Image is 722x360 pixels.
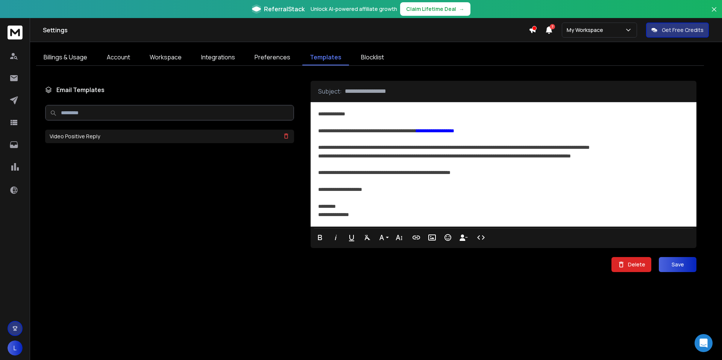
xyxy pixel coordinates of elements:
[646,23,709,38] button: Get Free Credits
[659,257,696,272] button: Save
[695,334,713,352] div: Open Intercom Messenger
[50,133,100,140] h3: Video Positive Reply
[8,340,23,355] button: L
[611,257,651,272] button: Delete
[311,5,397,13] p: Unlock AI-powered affiliate growth
[457,230,471,245] button: Insert Unsubscribe Link
[329,230,343,245] button: Italic (⌘I)
[302,50,349,65] a: Templates
[43,26,529,35] h1: Settings
[662,26,704,34] p: Get Free Credits
[36,50,95,65] a: Billings & Usage
[318,87,342,96] p: Subject:
[99,50,138,65] a: Account
[567,26,606,34] p: My Workspace
[425,230,439,245] button: Insert Image (⌘P)
[313,230,327,245] button: Bold (⌘B)
[376,230,390,245] button: Font Family
[409,230,423,245] button: Insert Link (⌘K)
[459,5,464,13] span: →
[441,230,455,245] button: Emoticons
[247,50,298,65] a: Preferences
[353,50,391,65] a: Blocklist
[360,230,375,245] button: Clear Formatting
[392,230,406,245] button: More Text
[550,24,555,29] span: 7
[142,50,189,65] a: Workspace
[474,230,488,245] button: Code View
[344,230,359,245] button: Underline (⌘U)
[709,5,719,23] button: Close banner
[264,5,305,14] span: ReferralStack
[194,50,243,65] a: Integrations
[400,2,470,16] button: Claim Lifetime Deal→
[45,85,294,94] h1: Email Templates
